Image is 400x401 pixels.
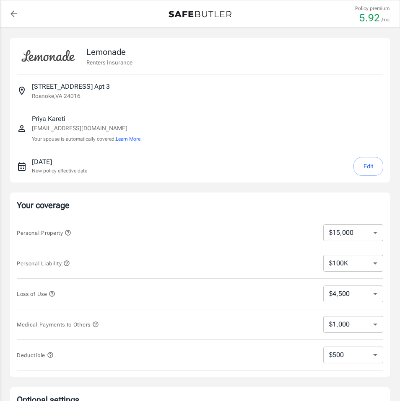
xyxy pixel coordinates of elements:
button: Learn More [116,135,140,143]
p: Policy premium [355,5,390,12]
p: /mo [382,16,390,23]
p: Lemonade [86,46,132,58]
button: Personal Liability [17,258,70,268]
button: Deductible [17,350,54,360]
p: [EMAIL_ADDRESS][DOMAIN_NAME] [32,124,140,133]
span: Deductible [17,352,54,358]
span: Medical Payments to Others [17,321,99,328]
button: Medical Payments to Others [17,319,99,329]
button: Loss of Use [17,289,55,299]
span: Personal Property [17,230,71,236]
svg: New policy start date [17,162,27,172]
p: [DATE] [32,157,87,167]
p: Your spouse is automatically covered. [32,135,140,143]
p: Your coverage [17,199,383,211]
span: Loss of Use [17,291,55,297]
img: Back to quotes [169,11,231,18]
p: New policy effective date [32,167,87,175]
p: 5.92 [359,13,380,23]
img: Lemonade [17,44,80,68]
button: Edit [353,157,383,176]
span: Personal Liability [17,260,70,267]
a: back to quotes [5,5,22,22]
button: Personal Property [17,228,71,238]
p: Priya Kareti [32,114,140,124]
svg: Insured address [17,86,27,96]
p: [STREET_ADDRESS] Apt 3 [32,82,110,92]
svg: Insured person [17,123,27,134]
p: Renters Insurance [86,58,132,67]
p: Roanoke , VA 24016 [32,92,81,100]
